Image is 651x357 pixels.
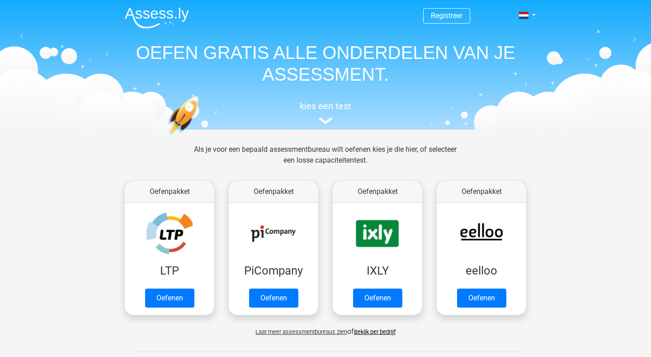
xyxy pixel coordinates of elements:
span: Laat meer assessmentbureaus zien [255,328,347,335]
img: assessment [319,117,332,124]
a: Oefenen [457,289,506,308]
a: Registreer [431,11,462,20]
h1: OEFEN GRATIS ALLE ONDERDELEN VAN JE ASSESSMENT. [118,42,533,85]
a: Oefenen [353,289,402,308]
div: Als je voor een bepaald assessmentbureau wilt oefenen kies je die hier, of selecteer een losse ca... [187,144,464,177]
img: oefenen [167,96,234,178]
a: Bekijk per bedrijf [354,328,396,335]
img: Assessly [125,7,189,29]
div: of [118,319,533,337]
h5: kies een test [118,101,533,111]
a: kies een test [118,101,533,125]
a: Oefenen [249,289,298,308]
a: Oefenen [145,289,194,308]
